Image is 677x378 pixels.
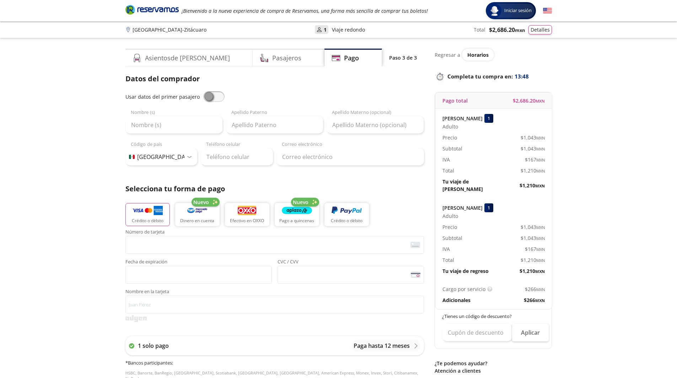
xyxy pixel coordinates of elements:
[521,223,545,231] span: $ 1,043
[138,341,169,350] p: 1 solo pago
[225,203,269,226] button: Efectivo en OXXO
[180,218,214,224] p: Dinero en cuenta
[474,26,485,33] p: Total
[230,218,264,224] p: Efectivo en OXXO
[344,53,359,63] h4: Pago
[515,72,529,81] span: 13:48
[536,98,545,104] small: MXN
[125,230,424,236] span: Número de tarjeta
[535,298,545,303] small: MXN
[442,145,462,152] p: Subtotal
[125,73,424,84] p: Datos del comprador
[332,26,365,33] p: Viaje redondo
[536,258,545,263] small: MXN
[389,54,417,61] p: Paso 3 de 3
[543,6,552,15] button: English
[442,178,494,193] p: Tu viaje de [PERSON_NAME]
[442,256,454,264] p: Total
[442,204,483,212] p: [PERSON_NAME]
[521,134,545,141] span: $ 1,043
[442,324,512,341] input: Cupón de descuento
[512,324,549,341] button: Aplicar
[536,146,545,152] small: MXN
[442,134,457,141] p: Precio
[525,285,545,293] span: $ 266
[536,287,545,292] small: MXN
[442,212,458,220] span: Adulto
[324,26,327,33] p: 1
[354,341,410,350] p: Paga hasta 12 meses
[489,26,525,34] span: $ 2,686.20
[442,267,489,275] p: Tu viaje de regreso
[501,7,534,14] span: Iniciar sesión
[125,259,272,266] span: Fecha de expiración
[327,116,424,134] input: Apellido Materno (opcional)
[442,97,468,104] p: Pago total
[125,315,147,322] img: svg+xml;base64,PD94bWwgdmVyc2lvbj0iMS4wIiBlbmNvZGluZz0iVVRGLTgiPz4KPHN2ZyB3aWR0aD0iMzk2cHgiIGhlaW...
[467,51,489,58] span: Horarios
[201,148,273,166] input: Teléfono celular
[129,155,135,159] img: MX
[536,157,545,163] small: MXN
[442,167,454,174] p: Total
[525,245,545,253] span: $ 167
[133,26,206,33] p: [GEOGRAPHIC_DATA] - Zitácuaro
[132,218,163,224] p: Crédito o débito
[145,53,230,63] h4: Asientos de [PERSON_NAME]
[442,245,450,253] p: IVA
[535,269,545,274] small: MXN
[536,236,545,241] small: MXN
[175,203,220,226] button: Dinero en cuenta
[521,256,545,264] span: $ 1,210
[521,167,545,174] span: $ 1,210
[435,51,460,59] p: Regresar a
[276,148,424,166] input: Correo electrónico
[125,360,424,367] h6: * Bancos participantes :
[125,203,170,226] button: Crédito o débito
[528,25,552,34] button: Detalles
[125,4,179,15] i: Brand Logo
[536,247,545,252] small: MXN
[129,238,421,252] iframe: Iframe del número de tarjeta asegurada
[442,223,457,231] p: Precio
[278,259,424,266] span: CVC / CVV
[324,203,369,226] button: Crédito o débito
[484,203,493,212] div: 1
[521,145,545,152] span: $ 1,043
[520,267,545,275] span: $ 1,210
[515,27,525,33] small: MXN
[536,168,545,174] small: MXN
[293,198,308,206] span: Nuevo
[521,234,545,242] span: $ 1,043
[331,218,362,224] p: Crédito o débito
[535,183,545,188] small: MXN
[525,156,545,163] span: $ 167
[435,71,552,81] p: Completa tu compra en :
[536,225,545,230] small: MXN
[513,97,545,104] span: $ 2,686.20
[279,218,314,224] p: Pago a quincenas
[125,116,222,134] input: Nombre (s)
[125,183,424,194] p: Selecciona tu forma de pago
[125,93,200,100] span: Usar datos del primer pasajero
[125,4,179,17] a: Brand Logo
[442,115,483,122] p: [PERSON_NAME]
[125,296,424,313] input: Nombre en la tarjeta
[536,135,545,141] small: MXN
[281,268,421,281] iframe: Iframe del código de seguridad de la tarjeta asegurada
[435,367,552,374] p: Atención a clientes
[435,360,552,367] p: ¿Te podemos ayudar?
[484,114,493,123] div: 1
[272,53,301,63] h4: Pasajeros
[182,7,428,14] em: ¡Bienvenido a la nueva experiencia de compra de Reservamos, una forma más sencilla de comprar tus...
[524,296,545,304] span: $ 266
[520,182,545,189] span: $ 1,210
[275,203,319,226] button: Pago a quincenas
[435,49,552,61] div: Regresar a ver horarios
[129,268,269,281] iframe: Iframe de la fecha de caducidad de la tarjeta asegurada
[442,234,462,242] p: Subtotal
[442,296,471,304] p: Adicionales
[125,289,424,296] span: Nombre en la tarjeta
[442,156,450,163] p: IVA
[442,123,458,130] span: Adulto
